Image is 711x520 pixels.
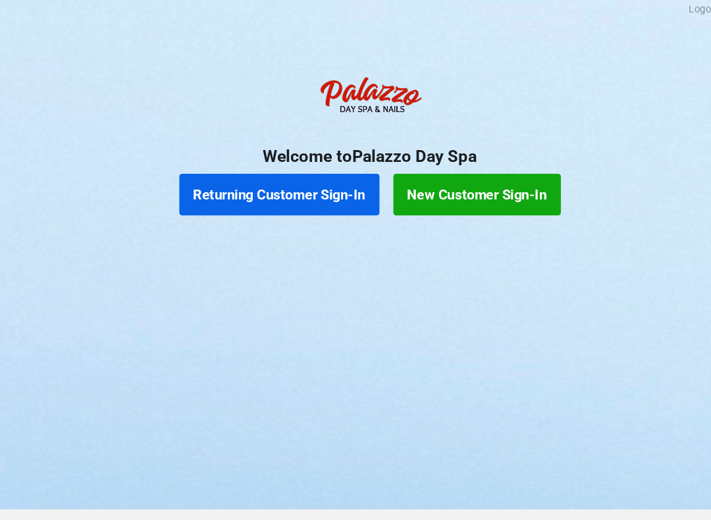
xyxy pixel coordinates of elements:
img: favicon.ico [294,498,307,511]
div: Logout [658,10,687,19]
span: S [336,499,342,509]
img: PalazzoDaySpaNails-Logo.png [303,72,408,124]
button: New Customer Sign-In [378,170,537,210]
button: Returning Customer Sign-In [175,170,365,210]
span: Q [310,499,317,509]
span: S [356,499,362,509]
b: uick tart ystem v 5.0.8 [310,498,417,511]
